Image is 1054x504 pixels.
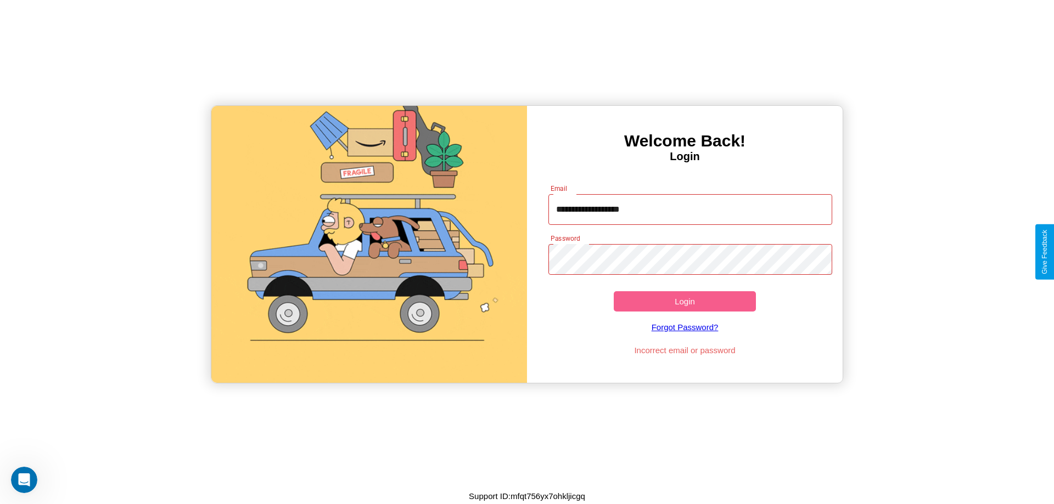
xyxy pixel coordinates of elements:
button: Login [614,291,756,312]
div: Give Feedback [1041,230,1049,274]
iframe: Intercom live chat [11,467,37,493]
h3: Welcome Back! [527,132,843,150]
label: Password [551,234,580,243]
a: Forgot Password? [543,312,827,343]
p: Support ID: mfqt756yx7ohkljicgq [469,489,585,503]
h4: Login [527,150,843,163]
label: Email [551,184,568,193]
p: Incorrect email or password [543,343,827,358]
img: gif [211,106,527,383]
